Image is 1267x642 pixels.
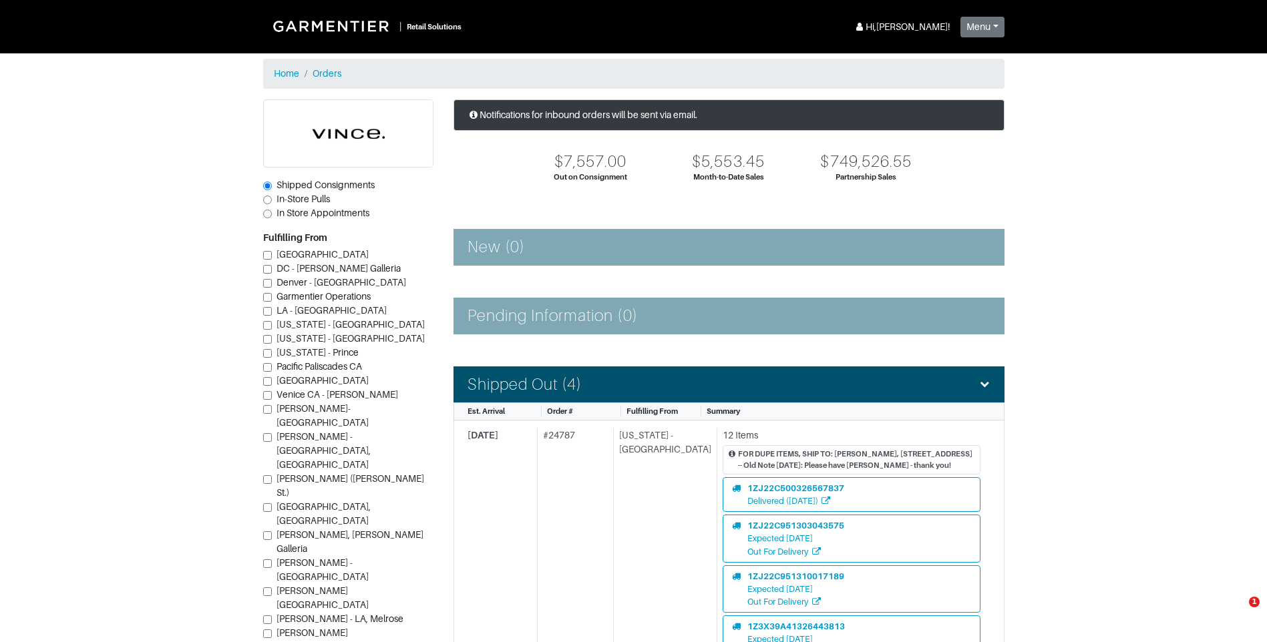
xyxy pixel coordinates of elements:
span: [US_STATE] - [GEOGRAPHIC_DATA] [277,333,425,344]
div: $749,526.55 [820,152,912,172]
input: [PERSON_NAME] - LA, Melrose [263,615,272,624]
input: Garmentier Operations [263,293,272,302]
span: [GEOGRAPHIC_DATA] [277,375,369,386]
div: Out For Delivery [747,545,844,558]
div: 12 Items [723,428,980,442]
span: DC - [PERSON_NAME] Galleria [277,263,401,274]
input: [PERSON_NAME][GEOGRAPHIC_DATA]. [263,629,272,638]
span: Pacific Paliscades CA [277,361,362,372]
span: [PERSON_NAME], [PERSON_NAME] Galleria [277,529,423,554]
label: Fulfilling From [263,231,327,245]
span: [PERSON_NAME]-[GEOGRAPHIC_DATA] [277,403,369,428]
span: Order # [547,407,573,415]
span: Fulfilling From [626,407,678,415]
div: 1ZJ22C951310017189 [747,570,844,583]
input: Shipped Consignments [263,182,272,190]
input: [US_STATE] - Prince [263,349,272,358]
span: Garmentier Operations [277,291,371,302]
img: Garmentier [266,13,399,39]
span: Shipped Consignments [277,180,375,190]
span: [PERSON_NAME][GEOGRAPHIC_DATA] [277,585,369,610]
h4: Shipped Out (4) [468,375,582,394]
span: Venice CA - [PERSON_NAME] [277,389,398,400]
input: DC - [PERSON_NAME] Galleria [263,265,272,274]
img: cyAkLTq7csKWtL9WARqkkVaF.png [264,100,433,167]
h4: Pending Information (0) [468,306,638,326]
input: [GEOGRAPHIC_DATA], [GEOGRAPHIC_DATA] [263,503,272,512]
input: [PERSON_NAME][GEOGRAPHIC_DATA] [263,587,272,596]
span: 1 [1249,597,1260,607]
span: [GEOGRAPHIC_DATA], [GEOGRAPHIC_DATA] [277,501,371,526]
span: Est. Arrival [468,407,505,415]
span: In-Store Pulls [277,194,330,204]
input: [PERSON_NAME] ([PERSON_NAME] St.) [263,475,272,484]
input: [US_STATE] - [GEOGRAPHIC_DATA] [263,335,272,344]
span: Summary [707,407,740,415]
a: Orders [313,68,341,79]
div: $7,557.00 [554,152,626,172]
div: Delivered ([DATE]) [747,495,844,507]
input: Venice CA - [PERSON_NAME] [263,391,272,400]
input: Denver - [GEOGRAPHIC_DATA] [263,279,272,288]
span: [PERSON_NAME] - LA, Melrose [277,613,403,624]
div: Expected [DATE] [747,583,844,595]
span: In Store Appointments [277,208,369,218]
div: FOR DUPE ITEMS, SHIP TO: [PERSON_NAME], [STREET_ADDRESS] -- Old Note [DATE]: Please have [PERSON_... [738,448,974,471]
a: 1ZJ22C500326567837Delivered ([DATE]) [723,477,980,512]
nav: breadcrumb [263,59,1005,89]
input: LA - [GEOGRAPHIC_DATA] [263,307,272,316]
div: Partnership Sales [836,172,896,183]
div: 1ZJ22C500326567837 [747,482,844,495]
small: Retail Solutions [407,23,462,31]
div: Hi, [PERSON_NAME] ! [854,20,950,34]
div: Expected [DATE] [747,532,844,545]
span: LA - [GEOGRAPHIC_DATA] [277,305,387,316]
span: [PERSON_NAME] - [GEOGRAPHIC_DATA] [277,557,369,582]
a: Home [274,68,299,79]
div: | [399,19,401,33]
input: [PERSON_NAME] - [GEOGRAPHIC_DATA] [263,559,272,568]
span: Denver - [GEOGRAPHIC_DATA] [277,277,406,288]
input: [GEOGRAPHIC_DATA] [263,251,272,260]
div: 1ZJ22C951303043575 [747,519,844,532]
h4: New (0) [468,238,525,257]
input: [GEOGRAPHIC_DATA] [263,377,272,386]
div: 1Z3X39A41326443813 [747,620,845,633]
div: Month-to-Date Sales [693,172,764,183]
div: $5,553.45 [692,152,764,172]
button: Menu [960,17,1005,37]
input: In-Store Pulls [263,196,272,204]
span: [GEOGRAPHIC_DATA] [277,249,369,260]
span: [US_STATE] - Prince [277,347,359,358]
span: [US_STATE] - [GEOGRAPHIC_DATA] [277,319,425,330]
input: [PERSON_NAME], [PERSON_NAME] Galleria [263,531,272,540]
span: [PERSON_NAME] ([PERSON_NAME] St.) [277,473,424,498]
span: [DATE] [468,430,498,440]
input: [PERSON_NAME]-[GEOGRAPHIC_DATA] [263,405,272,414]
div: Notifications for inbound orders will be sent via email. [454,99,1005,131]
input: [PERSON_NAME] - [GEOGRAPHIC_DATA], [GEOGRAPHIC_DATA] [263,433,272,442]
div: Out on Consignment [554,172,627,183]
iframe: Intercom live chat [1222,597,1254,629]
a: 1ZJ22C951303043575Expected [DATE]Out For Delivery [723,515,980,563]
div: Out For Delivery [747,595,844,608]
input: Pacific Paliscades CA [263,363,272,372]
input: In Store Appointments [263,210,272,218]
a: |Retail Solutions [263,11,467,41]
input: [US_STATE] - [GEOGRAPHIC_DATA] [263,321,272,330]
a: 1ZJ22C951310017189Expected [DATE]Out For Delivery [723,565,980,613]
span: [PERSON_NAME] - [GEOGRAPHIC_DATA], [GEOGRAPHIC_DATA] [277,431,371,470]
